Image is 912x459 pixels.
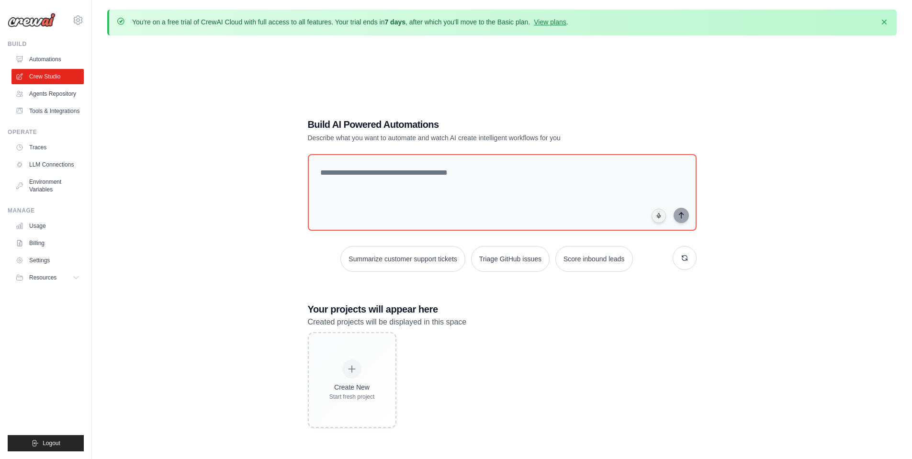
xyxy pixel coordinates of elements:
[384,18,405,26] strong: 7 days
[652,209,666,223] button: Click to speak your automation idea
[340,246,465,272] button: Summarize customer support tickets
[11,218,84,234] a: Usage
[8,128,84,136] div: Operate
[11,69,84,84] a: Crew Studio
[308,316,697,328] p: Created projects will be displayed in this space
[329,382,375,392] div: Create New
[11,52,84,67] a: Automations
[308,118,630,131] h1: Build AI Powered Automations
[673,246,697,270] button: Get new suggestions
[11,235,84,251] a: Billing
[308,302,697,316] h3: Your projects will appear here
[11,270,84,285] button: Resources
[11,157,84,172] a: LLM Connections
[11,140,84,155] a: Traces
[308,133,630,143] p: Describe what you want to automate and watch AI create intelligent workflows for you
[555,246,633,272] button: Score inbound leads
[11,174,84,197] a: Environment Variables
[8,13,56,27] img: Logo
[8,435,84,451] button: Logout
[471,246,550,272] button: Triage GitHub issues
[29,274,56,281] span: Resources
[11,86,84,101] a: Agents Repository
[534,18,566,26] a: View plans
[11,253,84,268] a: Settings
[132,17,568,27] p: You're on a free trial of CrewAI Cloud with full access to all features. Your trial ends in , aft...
[8,207,84,214] div: Manage
[11,103,84,119] a: Tools & Integrations
[8,40,84,48] div: Build
[329,393,375,401] div: Start fresh project
[43,439,60,447] span: Logout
